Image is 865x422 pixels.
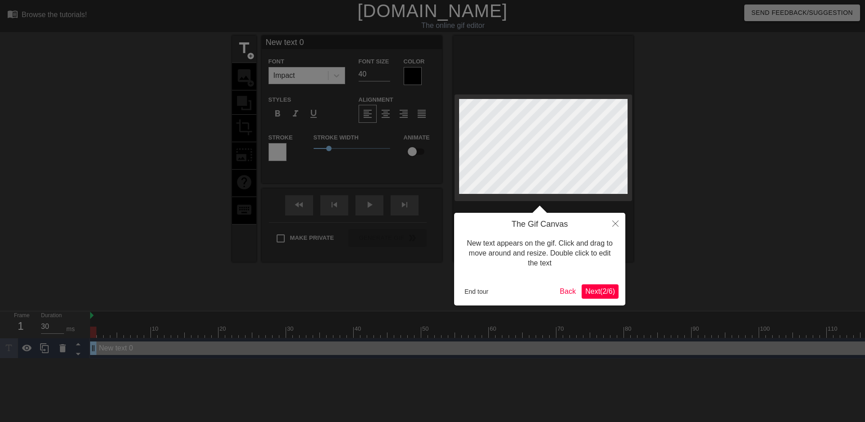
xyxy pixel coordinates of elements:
button: Next [582,284,619,299]
div: New text appears on the gif. Click and drag to move around and resize. Double click to edit the text [461,229,619,278]
button: End tour [461,285,492,298]
span: Next ( 2 / 6 ) [585,287,615,295]
button: Close [605,213,625,233]
h4: The Gif Canvas [461,220,619,229]
button: Back [556,284,580,299]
